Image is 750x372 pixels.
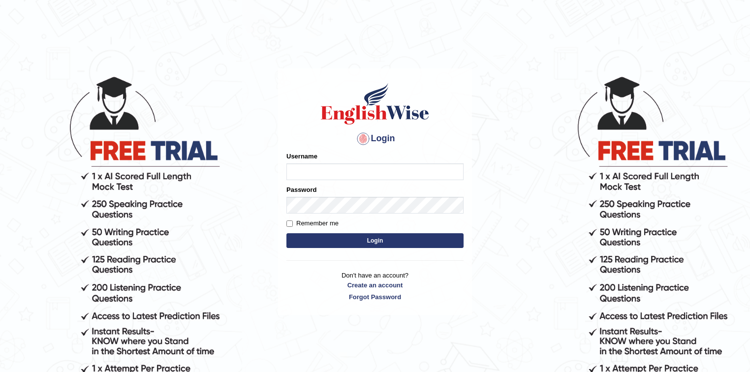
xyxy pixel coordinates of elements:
label: Password [286,185,316,194]
button: Login [286,233,464,248]
a: Create an account [286,280,464,290]
input: Remember me [286,220,293,227]
label: Remember me [286,218,339,228]
p: Don't have an account? [286,271,464,301]
label: Username [286,152,317,161]
img: Logo of English Wise sign in for intelligent practice with AI [319,82,431,126]
a: Forgot Password [286,292,464,302]
h4: Login [286,131,464,147]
